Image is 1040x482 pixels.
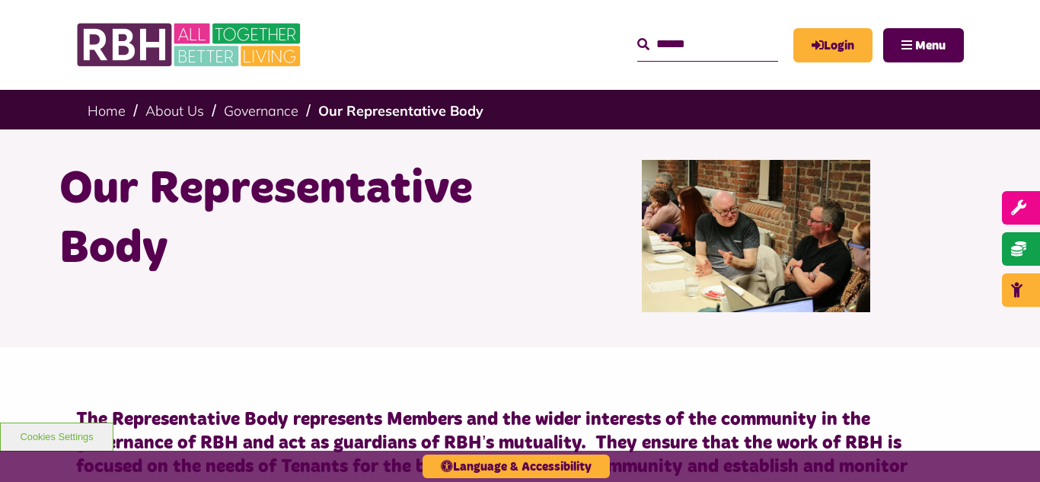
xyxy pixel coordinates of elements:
iframe: Netcall Web Assistant for live chat [971,413,1040,482]
h1: Our Representative Body [59,160,509,279]
a: Home [88,102,126,120]
button: Language & Accessibility [423,455,610,478]
button: Navigation [883,28,964,62]
a: Governance [224,102,298,120]
span: Menu [915,40,946,52]
img: RBH [76,15,305,75]
a: Our Representative Body [318,102,483,120]
img: Rep Body [642,160,870,312]
a: About Us [145,102,204,120]
a: MyRBH [793,28,873,62]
